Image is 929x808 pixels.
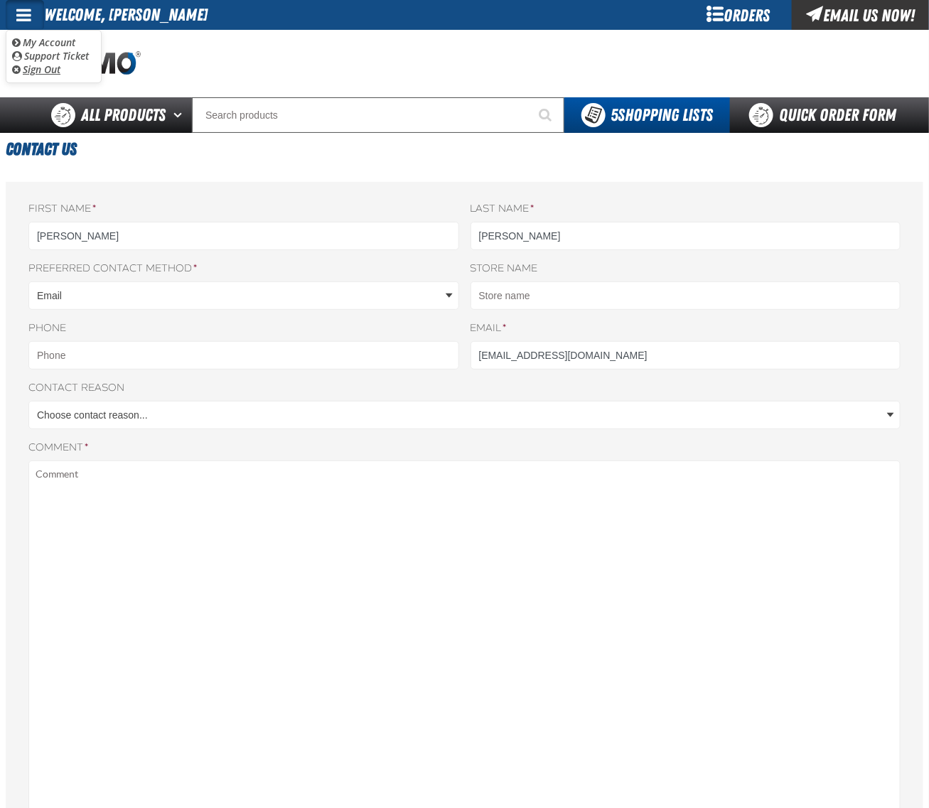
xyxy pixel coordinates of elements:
button: Start Searching [529,97,564,133]
label: Store name [471,262,901,276]
span: Shopping Lists [611,105,713,125]
input: Store name [471,281,901,310]
span: All Products [81,102,166,128]
input: Search [192,97,564,133]
label: Contact reason [28,382,901,395]
label: First name [28,203,459,216]
input: Email [471,341,901,370]
input: First name [28,222,459,250]
a: My Account [12,36,75,49]
button: Open All Products pages [168,97,192,133]
a: Sign Out [12,63,60,76]
label: Phone [28,322,459,335]
input: Last name [471,222,901,250]
span: Choose contact reason... [37,408,884,423]
button: You have 5 Shopping Lists. Open to view details [564,97,730,133]
label: Last name [471,203,901,216]
label: Email [471,322,901,335]
a: Quick Order Form [730,97,923,133]
label: Comment [28,441,901,455]
label: Preferred contact method [28,262,459,276]
input: Phone [28,341,459,370]
a: Support Ticket [12,49,89,63]
span: Contact Us [6,139,77,159]
span: Email [37,289,443,303]
strong: 5 [611,105,618,125]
